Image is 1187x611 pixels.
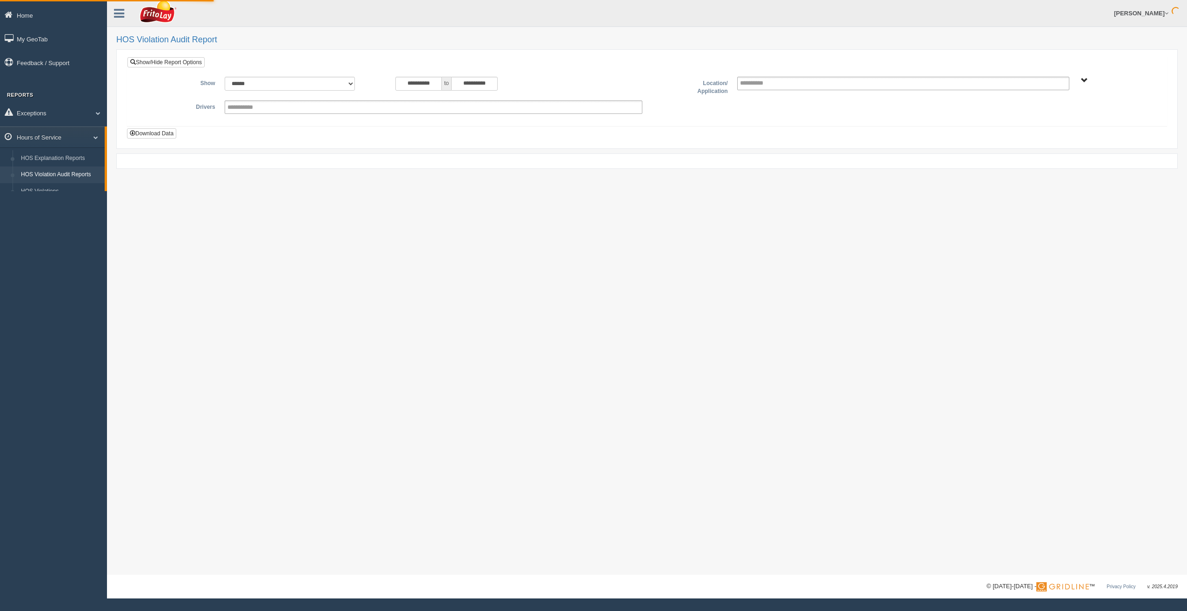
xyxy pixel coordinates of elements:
a: Privacy Policy [1107,584,1135,589]
a: HOS Violation Audit Reports [17,166,105,183]
label: Drivers [134,100,220,112]
h2: HOS Violation Audit Report [116,35,1178,45]
div: © [DATE]-[DATE] - ™ [987,582,1178,591]
a: Show/Hide Report Options [127,57,205,67]
a: HOS Explanation Reports [17,150,105,167]
span: v. 2025.4.2019 [1147,584,1178,589]
span: to [442,77,451,91]
img: Gridline [1036,582,1089,591]
a: HOS Violations [17,183,105,200]
label: Location/ Application [647,77,733,96]
button: Download Data [127,128,176,139]
label: Show [134,77,220,88]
